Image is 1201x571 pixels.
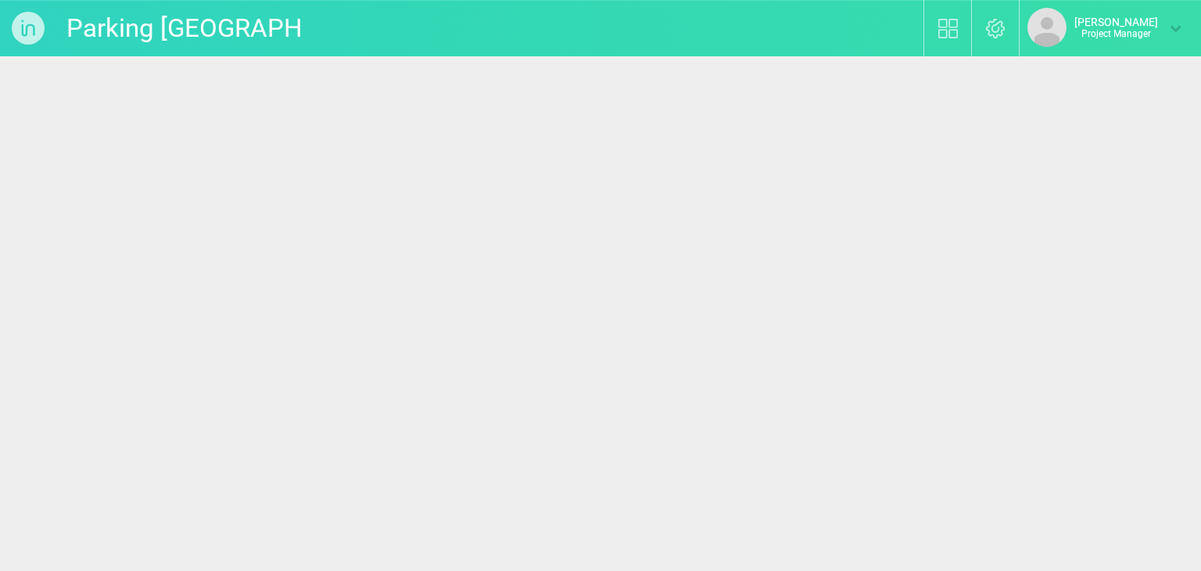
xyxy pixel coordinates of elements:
[986,19,1006,38] img: settings.svg
[1074,28,1158,39] p: Project Manager
[938,19,958,38] img: biblio.svg
[1027,8,1067,47] img: default_avatar.png
[1074,16,1158,28] strong: [PERSON_NAME]
[1027,8,1181,47] a: [PERSON_NAME]Project Manager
